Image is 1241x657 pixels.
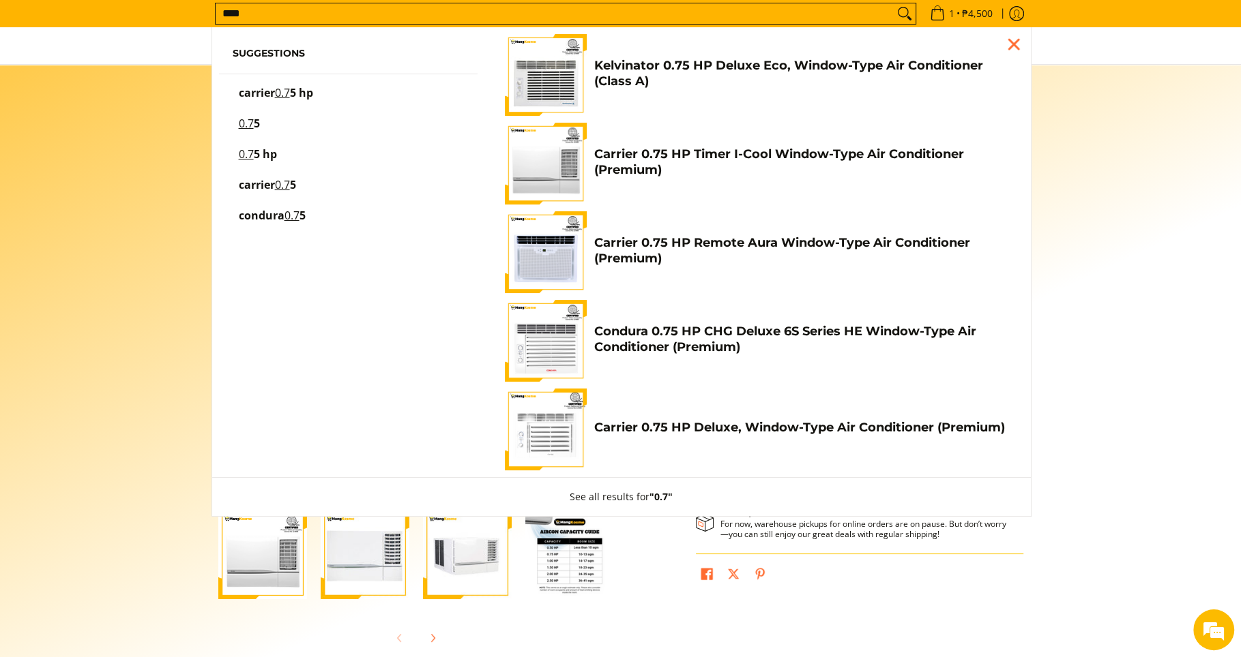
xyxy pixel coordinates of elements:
[254,147,277,162] span: 5 hp
[233,88,465,112] a: carrier 0.75 hp
[239,119,260,142] p: 0.75
[239,208,284,223] span: condura
[505,211,587,293] img: Carrier 0.75 HP Remote Aura Window-Type Air Conditioner (Premium)
[275,85,290,100] mark: 0.7
[423,510,512,599] img: Carrier 0.75 HP Timer I-Cool Window-Type Air Conditioner (Premium)-3
[239,88,313,112] p: carrier 0.75 hp
[724,564,743,587] a: Post on X
[505,34,1010,116] a: Kelvinator 0.75 HP Deluxe Eco, Window-Type Air Conditioner (Class A) Kelvinator 0.75 HP Deluxe Ec...
[594,147,1010,177] h4: Carrier 0.75 HP Timer I-Cool Window-Type Air Conditioner (Premium)
[7,372,260,420] textarea: Type your message and hit 'Enter'
[505,300,587,382] img: Condura 0.75 HP CHG Deluxe 6S Series HE Window-Type Air Conditioner (Premium)
[79,172,188,309] span: We're online!
[505,34,587,116] img: Kelvinator 0.75 HP Deluxe Eco, Window-Type Air Conditioner (Class A)
[505,123,587,204] img: Carrier 0.75 HP Timer I-Cool Window-Type Air Conditioner (Premium)
[321,510,409,599] img: Carrier 0.75 HP Timer I-Cool Window-Type Air Conditioner (Premium)-2
[290,177,296,192] span: 5
[239,211,306,234] p: condura 0.75
[750,564,770,587] a: Pin on Pinterest
[224,7,257,40] div: Minimize live chat window
[525,510,614,599] img: Carrier 0.75 HP Timer I-Cool Window-Type Air Conditioner (Premium)-4
[233,48,465,60] h6: Suggestions
[894,3,916,24] button: Search
[239,147,254,162] mark: 0.7
[556,478,686,516] button: See all results for"0.7"
[275,177,290,192] mark: 0.7
[233,211,465,234] a: condura 0.75
[218,510,307,599] img: Carrier 0.75 HP Timer I-Cool Window-Type Air Conditioner (Premium)-1
[505,211,1010,293] a: Carrier 0.75 HP Remote Aura Window-Type Air Conditioner (Premium) Carrier 0.75 HP Remote Aura Win...
[720,519,1010,539] p: For now, warehouse pickups for online orders are on pause. But don’t worry—you can still enjoy ou...
[239,149,277,173] p: 0.75 hp
[947,9,957,18] span: 1
[233,119,465,142] a: 0.75
[594,58,1010,89] h4: Kelvinator 0.75 HP Deluxe Eco, Window-Type Air Conditioner (Class A)
[300,208,306,223] span: 5
[505,388,1010,470] a: Carrier 0.75 HP Deluxe, Window-Type Air Conditioner (Premium) Carrier 0.75 HP Deluxe, Window-Type...
[239,180,296,204] p: carrier 0.75
[594,324,1010,354] h4: Condura 0.75 HP CHG Deluxe 6S Series HE Window-Type Air Conditioner (Premium)
[239,85,275,100] span: carrier
[254,116,260,131] span: 5
[505,388,587,470] img: Carrier 0.75 HP Deluxe, Window-Type Air Conditioner (Premium)
[239,177,275,192] span: carrier
[290,85,313,100] span: 5 hp
[505,123,1010,204] a: Carrier 0.75 HP Timer I-Cool Window-Type Air Conditioner (Premium) Carrier 0.75 HP Timer I-Cool W...
[71,76,229,94] div: Chat with us now
[239,116,254,131] mark: 0.7
[594,235,1010,266] h4: Carrier 0.75 HP Remote Aura Window-Type Air Conditioner (Premium)
[697,564,716,587] a: Share on Facebook
[418,623,448,653] button: Next
[505,300,1010,382] a: Condura 0.75 HP CHG Deluxe 6S Series HE Window-Type Air Conditioner (Premium) Condura 0.75 HP CHG...
[1004,34,1024,55] div: Close pop up
[649,490,673,503] strong: "0.7"
[233,180,465,204] a: carrier 0.75
[926,6,997,21] span: •
[284,208,300,223] mark: 0.7
[960,9,995,18] span: ₱4,500
[594,420,1010,436] h4: Carrier 0.75 HP Deluxe, Window-Type Air Conditioner (Premium)
[233,149,465,173] a: 0.75 hp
